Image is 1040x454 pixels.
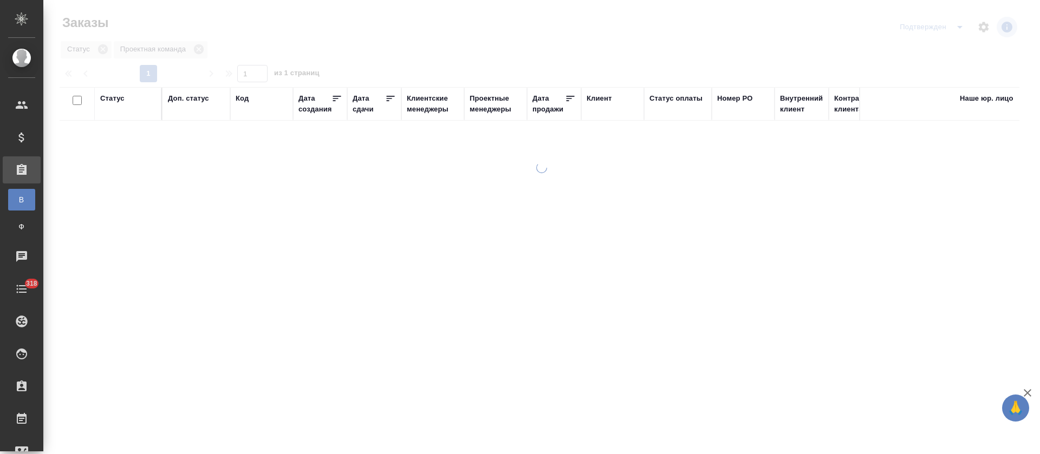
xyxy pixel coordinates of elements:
[19,278,44,289] span: 318
[8,216,35,238] a: Ф
[407,93,459,115] div: Клиентские менеджеры
[14,221,30,232] span: Ф
[960,93,1013,104] div: Наше юр. лицо
[14,194,30,205] span: В
[236,93,249,104] div: Код
[780,93,823,115] div: Внутренний клиент
[587,93,612,104] div: Клиент
[353,93,385,115] div: Дата сдачи
[1002,394,1029,422] button: 🙏
[717,93,752,104] div: Номер PO
[532,93,565,115] div: Дата продажи
[3,275,41,302] a: 318
[1006,397,1025,419] span: 🙏
[834,93,886,115] div: Контрагент клиента
[470,93,522,115] div: Проектные менеджеры
[100,93,125,104] div: Статус
[8,189,35,210] a: В
[298,93,331,115] div: Дата создания
[168,93,209,104] div: Доп. статус
[649,93,703,104] div: Статус оплаты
